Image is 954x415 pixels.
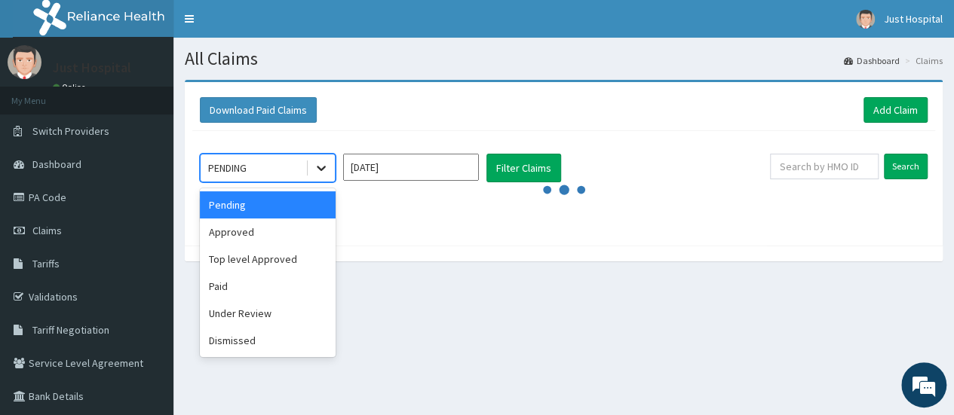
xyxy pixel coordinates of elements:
[901,54,943,67] li: Claims
[200,191,336,218] div: Pending
[884,12,943,26] span: Just Hospital
[200,246,336,273] div: Top level Approved
[32,323,109,337] span: Tariff Negotiation
[200,273,336,300] div: Paid
[185,49,943,69] h1: All Claims
[856,10,875,29] img: User Image
[486,154,561,182] button: Filter Claims
[343,154,479,181] input: Select Month and Year
[864,97,928,123] a: Add Claim
[844,54,900,67] a: Dashboard
[32,157,81,171] span: Dashboard
[32,224,62,237] span: Claims
[53,82,89,93] a: Online
[32,124,109,138] span: Switch Providers
[770,154,879,179] input: Search by HMO ID
[32,257,60,270] span: Tariffs
[200,300,336,327] div: Under Review
[884,154,928,179] input: Search
[200,327,336,354] div: Dismissed
[8,45,41,79] img: User Image
[53,61,131,75] p: Just Hospital
[200,97,317,123] button: Download Paid Claims
[541,167,587,212] svg: audio-loading
[208,160,247,175] div: PENDING
[200,218,336,246] div: Approved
